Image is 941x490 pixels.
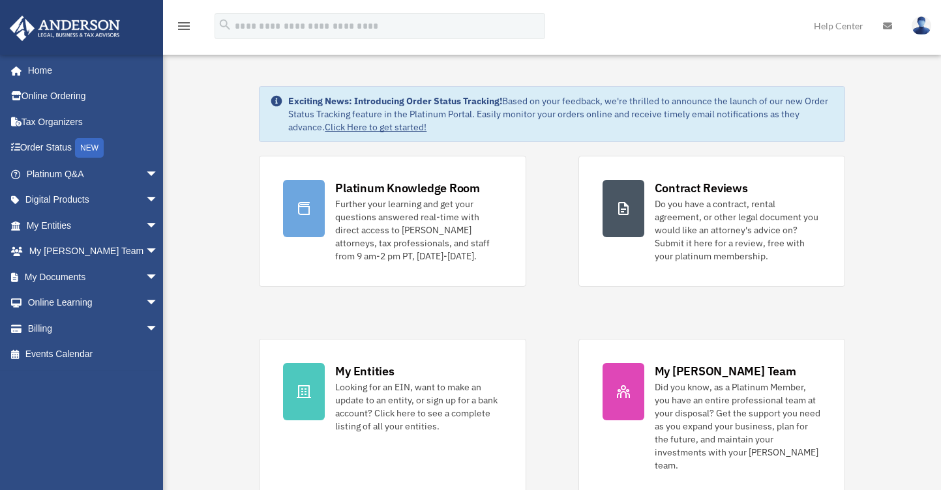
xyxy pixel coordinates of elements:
a: My Documentsarrow_drop_down [9,264,178,290]
div: My Entities [335,363,394,379]
span: arrow_drop_down [145,187,172,214]
a: My Entitiesarrow_drop_down [9,212,178,238]
i: search [218,18,232,32]
span: arrow_drop_down [145,264,172,291]
div: Do you have a contract, rental agreement, or other legal document you would like an attorney's ad... [655,197,821,263]
a: Online Learningarrow_drop_down [9,290,178,316]
a: Online Ordering [9,83,178,109]
a: Click Here to get started! [325,121,426,133]
strong: Exciting News: Introducing Order Status Tracking! [288,95,502,107]
a: Events Calendar [9,341,178,367]
div: Based on your feedback, we're thrilled to announce the launch of our new Order Status Tracking fe... [288,94,833,134]
a: My [PERSON_NAME] Teamarrow_drop_down [9,238,178,265]
span: arrow_drop_down [145,315,172,342]
div: Further your learning and get your questions answered real-time with direct access to [PERSON_NAM... [335,197,501,263]
div: Platinum Knowledge Room [335,180,480,196]
a: Order StatusNEW [9,135,178,162]
div: My [PERSON_NAME] Team [655,363,796,379]
a: Tax Organizers [9,109,178,135]
div: Contract Reviews [655,180,748,196]
a: Home [9,57,172,83]
a: Billingarrow_drop_down [9,315,178,341]
div: Did you know, as a Platinum Member, you have an entire professional team at your disposal? Get th... [655,381,821,472]
img: User Pic [912,16,931,35]
a: menu [176,23,192,34]
a: Platinum Q&Aarrow_drop_down [9,161,178,187]
div: NEW [75,138,104,158]
img: Anderson Advisors Platinum Portal [6,16,124,41]
span: arrow_drop_down [145,212,172,239]
a: Platinum Knowledge Room Further your learning and get your questions answered real-time with dire... [259,156,526,287]
i: menu [176,18,192,34]
span: arrow_drop_down [145,238,172,265]
a: Contract Reviews Do you have a contract, rental agreement, or other legal document you would like... [578,156,845,287]
a: Digital Productsarrow_drop_down [9,187,178,213]
span: arrow_drop_down [145,290,172,317]
div: Looking for an EIN, want to make an update to an entity, or sign up for a bank account? Click her... [335,381,501,433]
span: arrow_drop_down [145,161,172,188]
